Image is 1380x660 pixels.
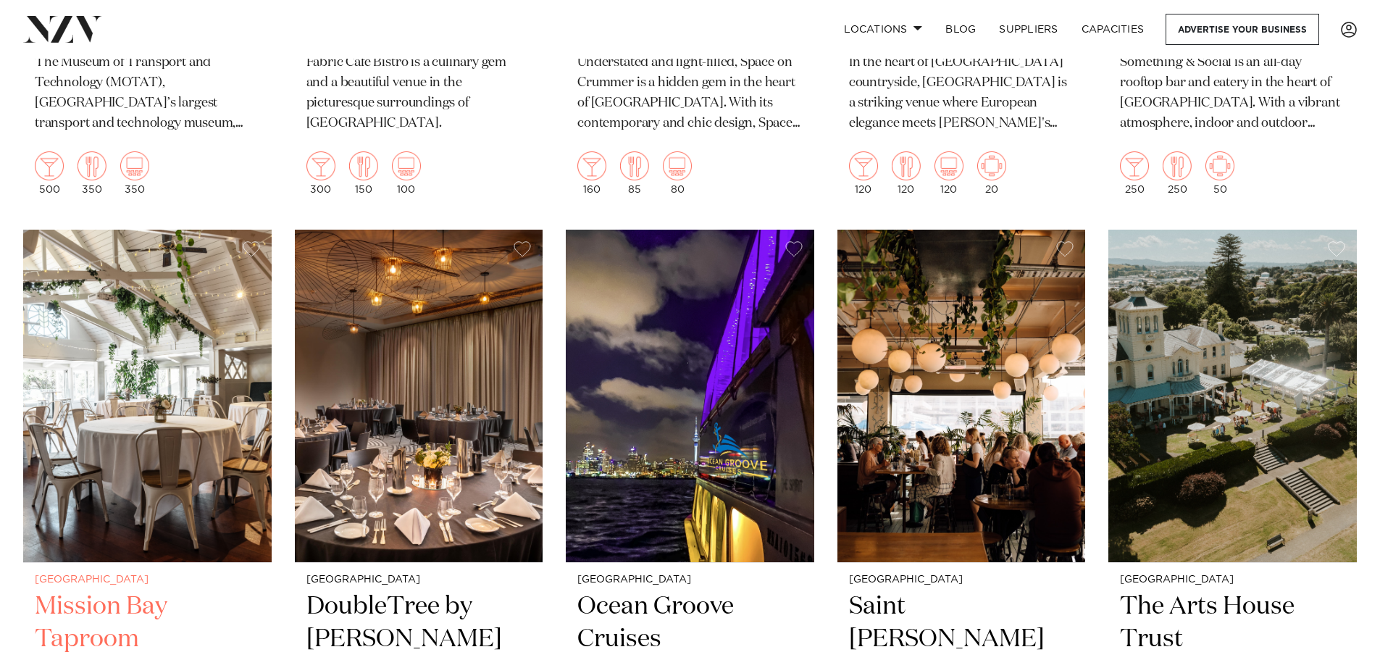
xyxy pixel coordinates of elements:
img: theatre.png [120,151,149,180]
img: dining.png [620,151,649,180]
div: 160 [577,151,606,195]
img: meeting.png [977,151,1006,180]
img: meeting.png [1205,151,1234,180]
div: 500 [35,151,64,195]
div: 250 [1163,151,1192,195]
p: The Museum of Transport and Technology (MOTAT), [GEOGRAPHIC_DATA]’s largest transport and technol... [35,53,260,134]
p: In the heart of [GEOGRAPHIC_DATA] countryside, [GEOGRAPHIC_DATA] is a striking venue where Europe... [849,53,1074,134]
img: dining.png [892,151,921,180]
div: 350 [78,151,106,195]
div: 50 [1205,151,1234,195]
small: [GEOGRAPHIC_DATA] [577,575,803,585]
div: 80 [663,151,692,195]
p: Understated and light-filled, Space on Crummer is a hidden gem in the heart of [GEOGRAPHIC_DATA].... [577,53,803,134]
div: 150 [349,151,378,195]
img: cocktail.png [35,151,64,180]
div: 120 [849,151,878,195]
img: cocktail.png [577,151,606,180]
a: Capacities [1070,14,1156,45]
div: 350 [120,151,149,195]
div: 85 [620,151,649,195]
p: Fabric Cafe Bistro is a culinary gem and a beautiful venue in the picturesque surroundings of [GE... [306,53,532,134]
img: dining.png [349,151,378,180]
img: cocktail.png [306,151,335,180]
img: dining.png [78,151,106,180]
div: 100 [392,151,421,195]
a: BLOG [934,14,987,45]
small: [GEOGRAPHIC_DATA] [1120,575,1345,585]
img: theatre.png [663,151,692,180]
img: nzv-logo.png [23,16,102,42]
img: cocktail.png [849,151,878,180]
a: Locations [832,14,934,45]
img: Corporate gala dinner setup at Hilton Karaka [295,230,543,563]
div: 20 [977,151,1006,195]
a: Advertise your business [1166,14,1319,45]
small: [GEOGRAPHIC_DATA] [849,575,1074,585]
img: theatre.png [934,151,963,180]
small: [GEOGRAPHIC_DATA] [35,575,260,585]
div: 120 [934,151,963,195]
div: 120 [892,151,921,195]
small: [GEOGRAPHIC_DATA] [306,575,532,585]
div: 300 [306,151,335,195]
img: theatre.png [392,151,421,180]
a: SUPPLIERS [987,14,1069,45]
div: 250 [1120,151,1149,195]
p: Something & Social is an all-day rooftop bar and eatery in the heart of [GEOGRAPHIC_DATA]. With a... [1120,53,1345,134]
img: cocktail.png [1120,151,1149,180]
img: dining.png [1163,151,1192,180]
